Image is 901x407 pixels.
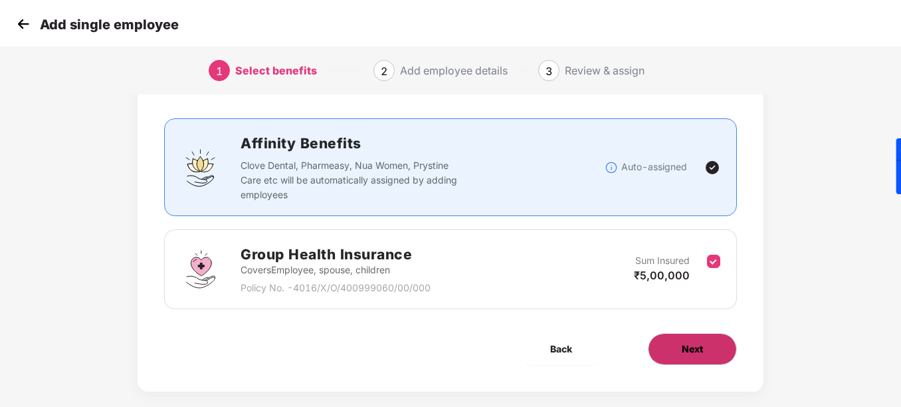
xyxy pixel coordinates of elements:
[40,17,179,33] p: Add single employee
[621,160,687,174] p: Auto-assigned
[550,342,572,356] span: Back
[181,148,221,188] img: svg+xml;base64,PHN2ZyBpZD0iQWZmaW5pdHlfQmVuZWZpdHMiIGRhdGEtbmFtZT0iQWZmaW5pdHkgQmVuZWZpdHMiIHhtbG...
[13,14,33,34] img: svg+xml;base64,PHN2ZyB4bWxucz0iaHR0cDovL3d3dy53My5vcmcvMjAwMC9zdmciIHdpZHRoPSIzMCIgaGVpZ2h0PSIzMC...
[635,253,690,268] p: Sum Insured
[704,160,720,176] img: svg+xml;base64,PHN2ZyBpZD0iVGljay0yNHgyNCIgeG1sbnM9Imh0dHA6Ly93d3cudzMub3JnLzIwMDAvc3ZnIiB3aWR0aD...
[241,281,431,295] p: Policy No. - 4016/X/O/400999060/00/000
[216,65,223,78] span: 1
[381,65,387,78] span: 2
[565,60,645,81] div: Review & assign
[181,249,221,289] img: svg+xml;base64,PHN2ZyBpZD0iR3JvdXBfSGVhbHRoX0luc3VyYW5jZSIgZGF0YS1uYW1lPSJHcm91cCBIZWFsdGggSW5zdX...
[682,342,703,356] span: Next
[605,161,618,174] img: svg+xml;base64,PHN2ZyBpZD0iSW5mb18tXzMyeDMyIiBkYXRhLW5hbWU9IkluZm8gLSAzMngzMiIgeG1sbnM9Imh0dHA6Ly...
[648,333,737,365] button: Next
[235,60,317,81] div: Select benefits
[634,269,690,282] span: ₹5,00,000
[400,60,508,81] div: Add employee details
[546,65,552,78] span: 3
[241,158,459,202] p: Clove Dental, Pharmeasy, Nua Women, Prystine Care etc will be automatically assigned by adding em...
[241,243,431,265] h2: Group Health Insurance
[241,263,431,277] p: Covers Employee, spouse, children
[241,132,605,154] h2: Affinity Benefits
[517,333,605,365] button: Back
